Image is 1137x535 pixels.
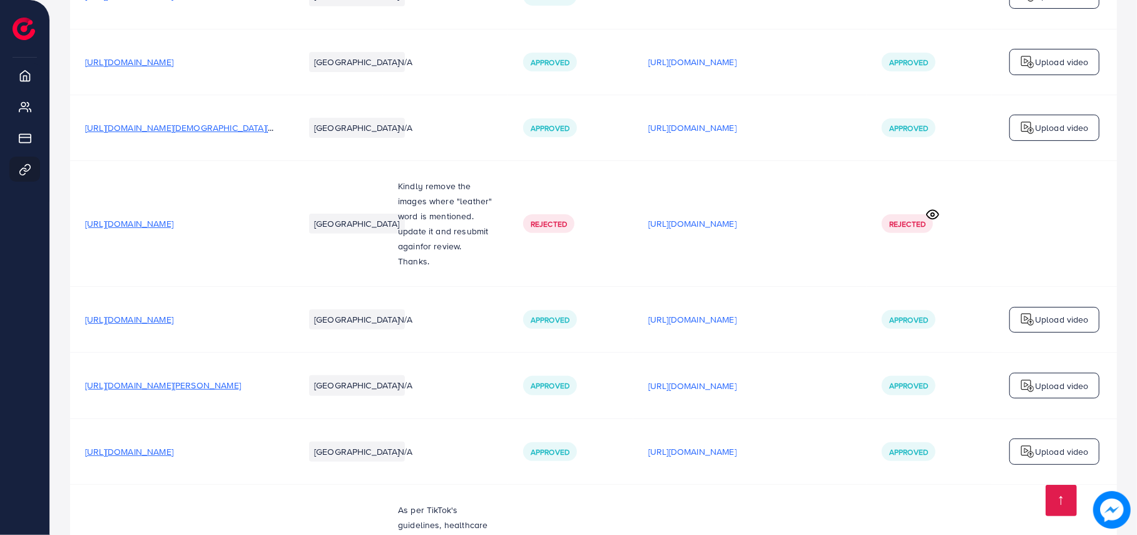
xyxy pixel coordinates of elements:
[398,122,412,134] span: N/A
[1020,55,1035,70] img: logo
[531,447,569,457] span: Approved
[1093,491,1131,529] img: image
[85,445,173,458] span: [URL][DOMAIN_NAME]
[421,240,423,252] span: f
[531,57,569,68] span: Approved
[889,314,928,325] span: Approved
[889,219,925,229] span: Rejected
[398,445,412,458] span: N/A
[531,380,569,391] span: Approved
[648,378,737,393] p: [URL][DOMAIN_NAME]
[648,55,737,70] p: [URL][DOMAIN_NAME]
[309,118,405,138] li: [GEOGRAPHIC_DATA]
[531,219,567,229] span: Rejected
[889,447,928,457] span: Approved
[648,216,737,231] p: [URL][DOMAIN_NAME]
[1035,378,1089,393] p: Upload video
[398,313,412,326] span: N/A
[85,217,173,230] span: [URL][DOMAIN_NAME]
[309,309,405,330] li: [GEOGRAPHIC_DATA]
[85,122,359,134] span: [URL][DOMAIN_NAME][DEMOGRAPHIC_DATA][DEMOGRAPHIC_DATA]
[13,18,35,40] img: logo
[398,179,493,254] p: Kindly remove the images where "leather" word is mentioned. update it and resubmit again or review.
[1020,120,1035,135] img: logo
[1035,444,1089,459] p: Upload video
[309,214,405,234] li: [GEOGRAPHIC_DATA]
[889,380,928,391] span: Approved
[1020,378,1035,393] img: logo
[1020,312,1035,327] img: logo
[648,120,737,135] p: [URL][DOMAIN_NAME]
[85,56,173,68] span: [URL][DOMAIN_NAME]
[85,313,173,326] span: [URL][DOMAIN_NAME]
[85,379,241,392] span: [URL][DOMAIN_NAME][PERSON_NAME]
[309,375,405,395] li: [GEOGRAPHIC_DATA]
[889,123,928,133] span: Approved
[1035,55,1089,70] p: Upload video
[398,379,412,392] span: N/A
[309,442,405,462] li: [GEOGRAPHIC_DATA]
[1035,120,1089,135] p: Upload video
[648,444,737,459] p: [URL][DOMAIN_NAME]
[1020,444,1035,459] img: logo
[398,254,493,269] p: Thanks.
[309,52,405,72] li: [GEOGRAPHIC_DATA]
[648,312,737,327] p: [URL][DOMAIN_NAME]
[398,56,412,68] span: N/A
[1035,312,1089,327] p: Upload video
[889,57,928,68] span: Approved
[531,314,569,325] span: Approved
[531,123,569,133] span: Approved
